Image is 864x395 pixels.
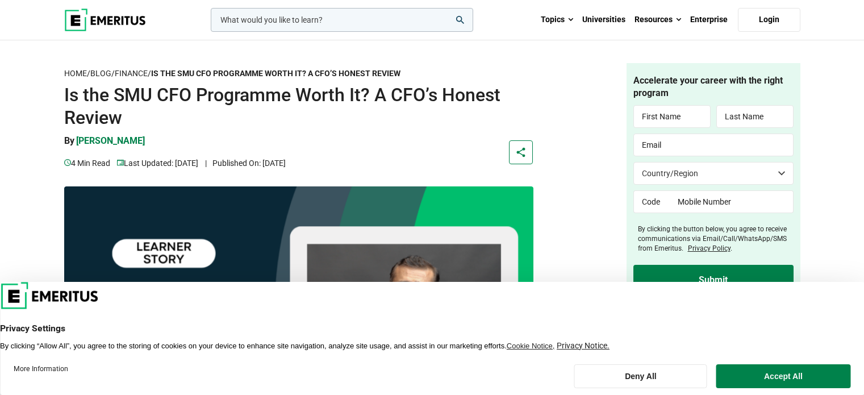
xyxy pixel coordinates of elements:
[90,69,111,78] a: Blog
[738,8,800,32] a: Login
[64,84,533,129] h1: Is the SMU CFO Programme Worth It? A CFO’s Honest Review
[670,190,794,213] input: Mobile Number
[64,159,71,166] img: video-views
[211,8,473,32] input: woocommerce-product-search-field-0
[115,69,148,78] a: Finance
[76,135,145,156] a: [PERSON_NAME]
[633,265,794,296] input: Submit
[64,69,400,78] span: / / /
[64,69,87,78] a: Home
[117,159,124,166] img: video-views
[205,157,286,169] p: Published On: [DATE]
[117,157,198,169] p: Last Updated: [DATE]
[633,74,794,100] h4: Accelerate your career with the right program
[76,135,145,147] p: [PERSON_NAME]
[64,157,110,169] p: 4 min read
[638,224,794,253] label: By clicking the button below, you agree to receive communications via Email/Call/WhatsApp/SMS fro...
[633,105,711,128] input: First Name
[688,244,731,252] a: Privacy Policy
[633,190,670,213] input: Code
[205,159,207,168] span: |
[633,162,794,185] select: Country
[151,69,400,78] strong: Is the SMU CFO Programme Worth It? A CFO’s Honest Review
[633,134,794,156] input: Email
[716,105,794,128] input: Last Name
[64,135,74,146] span: By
